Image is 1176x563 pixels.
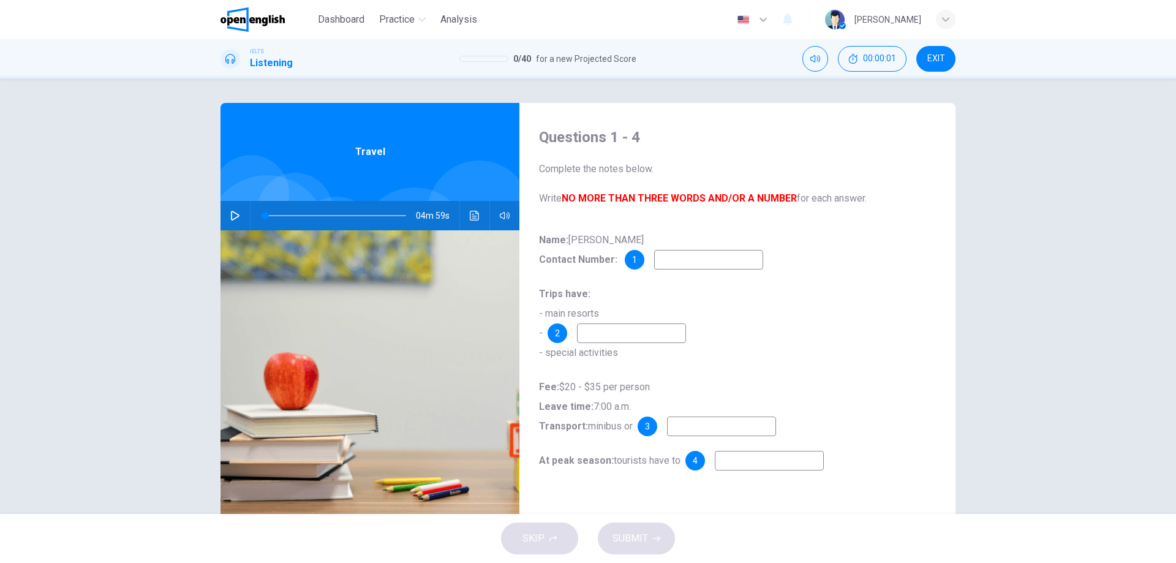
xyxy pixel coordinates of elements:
[802,46,828,72] div: Mute
[838,46,907,72] div: Hide
[927,54,945,64] span: EXIT
[355,145,385,159] span: Travel
[221,7,285,32] img: OpenEnglish logo
[562,192,797,204] b: NO MORE THAN THREE WORDS AND/OR A NUMBER
[539,381,650,432] span: $20 - $35 per person 7:00 a.m. minibus or
[465,201,484,230] button: Click to see the audio transcription
[539,401,594,412] b: Leave time:
[379,12,415,27] span: Practice
[736,15,751,25] img: en
[854,12,921,27] div: [PERSON_NAME]
[539,455,680,466] span: tourists have to
[693,456,698,465] span: 4
[539,254,617,265] b: Contact Number:
[416,201,459,230] span: 04m 59s
[539,381,559,393] b: Fee:
[539,162,936,206] span: Complete the notes below. Write for each answer.
[374,9,431,31] button: Practice
[221,230,519,529] img: Travel
[435,9,482,31] button: Analysis
[539,288,599,339] span: - main resorts -
[318,12,364,27] span: Dashboard
[539,455,614,466] b: At peak season:
[440,12,477,27] span: Analysis
[539,234,568,246] b: Name:
[632,255,637,264] span: 1
[539,420,588,432] b: Transport:
[838,46,907,72] button: 00:00:01
[536,51,636,66] span: for a new Projected Score
[863,54,896,64] span: 00:00:01
[539,234,644,265] span: [PERSON_NAME]
[539,347,618,358] span: - special activities
[221,7,313,32] a: OpenEnglish logo
[539,288,590,300] b: Trips have:
[250,56,293,70] h1: Listening
[916,46,956,72] button: EXIT
[250,47,264,56] span: IELTS
[645,422,650,431] span: 3
[313,9,369,31] button: Dashboard
[825,10,845,29] img: Profile picture
[555,329,560,338] span: 2
[513,51,531,66] span: 0 / 40
[539,127,936,147] h4: Questions 1 - 4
